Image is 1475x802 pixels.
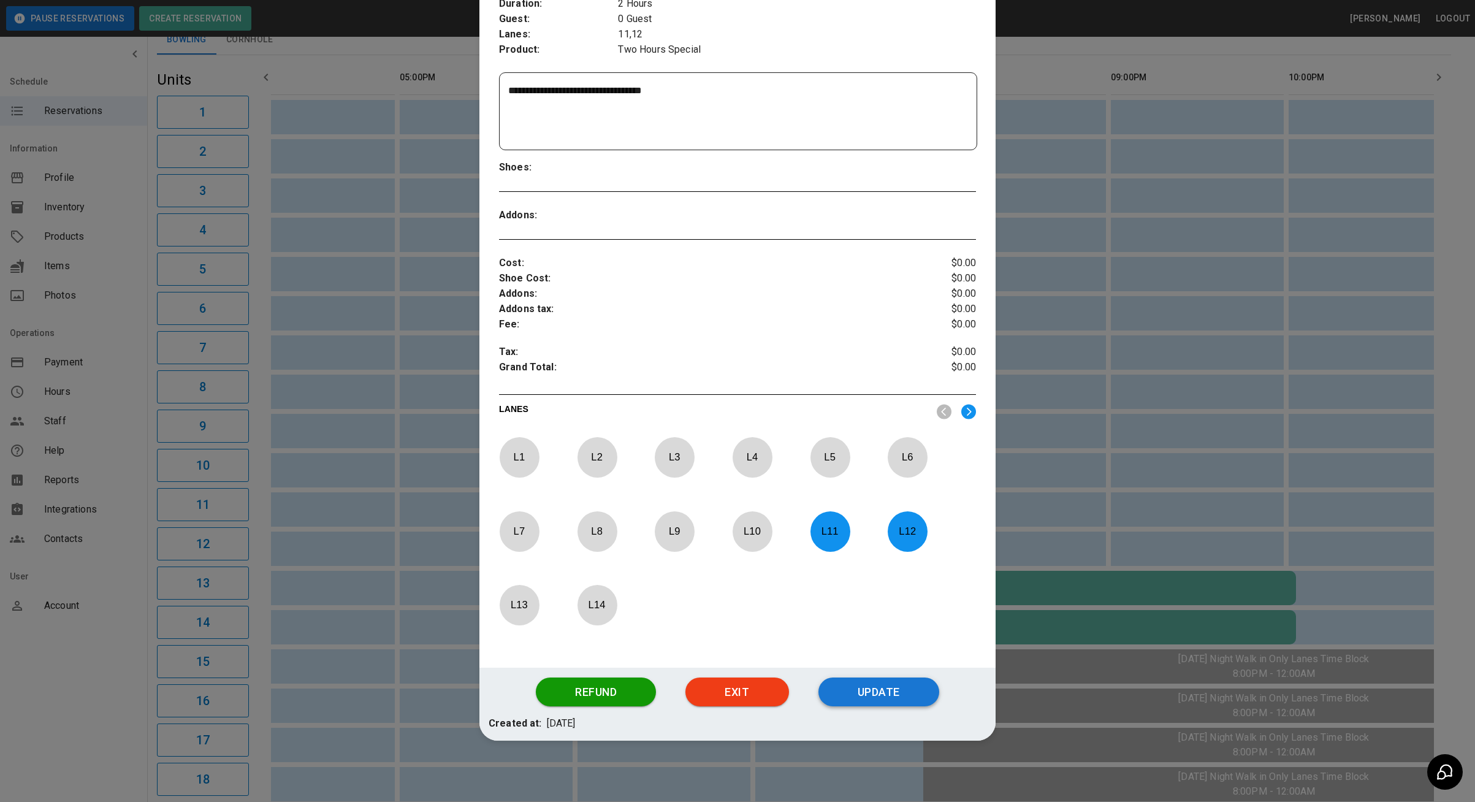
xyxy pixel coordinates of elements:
p: L 6 [887,443,928,472]
p: Cost : [499,256,896,271]
p: [DATE] [547,716,576,731]
p: $0.00 [896,345,976,360]
p: L 11 [810,517,850,546]
p: $0.00 [896,271,976,286]
p: Guest : [499,12,619,27]
p: Tax : [499,345,896,360]
p: L 5 [810,443,850,472]
p: Lanes : [499,27,619,42]
p: L 1 [499,443,539,472]
p: L 9 [654,517,695,546]
p: 11,12 [618,27,976,42]
p: $0.00 [896,286,976,302]
p: 0 Guest [618,12,976,27]
p: Two Hours Special [618,42,976,58]
p: Grand Total : [499,360,896,378]
p: Addons : [499,208,619,223]
p: Addons : [499,286,896,302]
p: L 4 [732,443,772,472]
button: Refund [536,678,656,707]
p: Shoe Cost : [499,271,896,286]
img: nav_left.svg [937,404,951,419]
p: L 13 [499,590,539,619]
p: L 10 [732,517,772,546]
p: Created at: [489,716,542,731]
p: L 7 [499,517,539,546]
p: L 3 [654,443,695,472]
p: $0.00 [896,317,976,332]
p: L 2 [577,443,617,472]
p: L 12 [887,517,928,546]
p: L 8 [577,517,617,546]
p: $0.00 [896,302,976,317]
p: $0.00 [896,256,976,271]
img: right.svg [961,404,976,419]
p: Addons tax : [499,302,896,317]
p: Fee : [499,317,896,332]
button: Update [818,678,939,707]
button: Exit [685,678,788,707]
p: L 14 [577,590,617,619]
p: Product : [499,42,619,58]
p: $0.00 [896,360,976,378]
p: Shoes : [499,160,619,175]
p: LANES [499,403,927,420]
